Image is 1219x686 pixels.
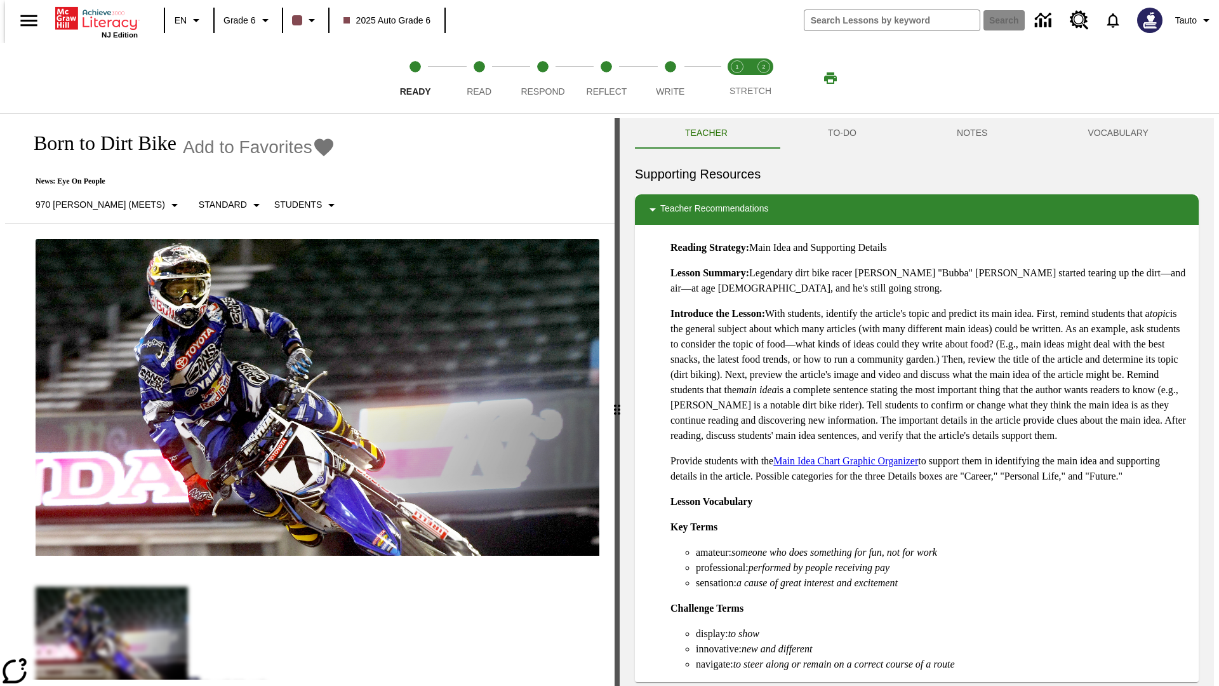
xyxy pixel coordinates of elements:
strong: Reading Strategy: [670,242,749,253]
em: topic [1150,308,1170,319]
input: search field [804,10,980,30]
span: Respond [521,86,564,97]
button: Language: EN, Select a language [169,9,210,32]
p: Teacher Recommendations [660,202,768,217]
button: Open side menu [10,2,48,39]
em: main idea [736,384,777,395]
button: Print [810,67,851,90]
li: innovative: [696,642,1189,657]
text: 1 [735,64,738,70]
div: reading [5,118,615,680]
p: Standard [199,198,247,212]
em: new and different [742,643,812,654]
button: Read step 2 of 5 [442,43,516,113]
div: Teacher Recommendations [635,194,1199,225]
button: Reflect step 4 of 5 [570,43,643,113]
text: 2 [762,64,765,70]
button: TO-DO [778,118,907,149]
a: Main Idea Chart Graphic Organizer [773,455,918,466]
h1: Born to Dirt Bike [20,131,177,155]
li: amateur: [696,545,1189,560]
p: News: Eye On People [20,177,344,186]
button: NOTES [907,118,1037,149]
button: Write step 5 of 5 [634,43,707,113]
em: performed by people receiving pay [749,562,889,573]
span: Read [467,86,491,97]
span: EN [175,14,187,27]
em: someone who does something for fun, not for work [731,547,937,558]
button: Stretch Respond step 2 of 2 [745,43,782,113]
img: Avatar [1137,8,1162,33]
button: Select a new avatar [1129,4,1170,37]
strong: Lesson Summary: [670,267,749,278]
em: to show [728,628,759,639]
button: Class color is dark brown. Change class color [287,9,324,32]
span: Reflect [587,86,627,97]
strong: Key Terms [670,521,717,532]
span: NJ Edition [102,31,138,39]
a: Data Center [1027,3,1062,38]
p: Provide students with the to support them in identifying the main idea and supporting details in ... [670,454,1189,484]
strong: Introduce the Lesson: [670,308,765,319]
em: a cause of great interest and excitement [736,577,898,588]
button: Ready step 1 of 5 [378,43,452,113]
li: sensation: [696,575,1189,591]
button: Add to Favorites - Born to Dirt Bike [183,136,335,158]
div: activity [620,118,1214,686]
button: VOCABULARY [1037,118,1199,149]
a: Notifications [1096,4,1129,37]
button: Profile/Settings [1170,9,1219,32]
button: Select Student [269,194,344,217]
button: Stretch Read step 1 of 2 [719,43,756,113]
div: Instructional Panel Tabs [635,118,1199,149]
p: With students, identify the article's topic and predict its main idea. First, remind students tha... [670,306,1189,443]
h6: Supporting Resources [635,164,1199,184]
span: Add to Favorites [183,137,312,158]
button: Teacher [635,118,778,149]
a: Resource Center, Will open in new tab [1062,3,1096,37]
div: Home [55,4,138,39]
p: 970 [PERSON_NAME] (Meets) [36,198,165,212]
div: Press Enter or Spacebar and then press right and left arrow keys to move the slider [615,118,620,686]
span: Grade 6 [223,14,256,27]
button: Grade: Grade 6, Select a grade [218,9,278,32]
li: display: [696,626,1189,642]
strong: Challenge Terms [670,603,743,614]
strong: Lesson Vocabulary [670,496,752,507]
p: Main Idea and Supporting Details [670,240,1189,255]
button: Scaffolds, Standard [194,194,269,217]
em: to steer along or remain on a correct course of a route [733,659,955,669]
span: 2025 Auto Grade 6 [343,14,431,27]
button: Select Lexile, 970 Lexile (Meets) [30,194,187,217]
span: STRETCH [729,86,771,96]
p: Legendary dirt bike racer [PERSON_NAME] "Bubba" [PERSON_NAME] started tearing up the dirt—and air... [670,266,1189,296]
span: Write [656,86,684,97]
li: professional: [696,560,1189,575]
p: Students [274,198,322,212]
img: Motocross racer James Stewart flies through the air on his dirt bike. [36,239,599,556]
li: navigate: [696,657,1189,672]
span: Ready [400,86,431,97]
span: Tauto [1175,14,1197,27]
button: Respond step 3 of 5 [506,43,580,113]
